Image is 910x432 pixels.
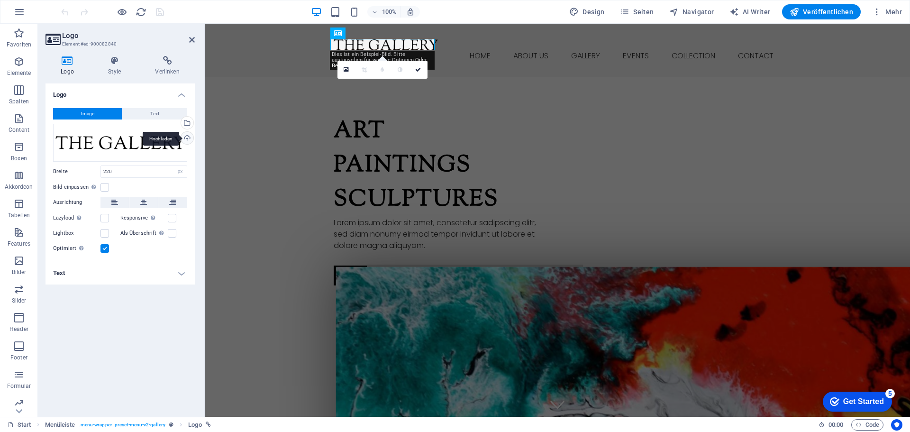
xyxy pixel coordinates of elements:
p: Tabellen [8,211,30,219]
span: Seiten [620,7,654,17]
h4: Style [93,56,140,76]
i: Element ist verlinkt [206,422,211,427]
span: Klick zum Auswählen. Doppelklick zum Bearbeiten [45,419,75,431]
button: Veröffentlichen [782,4,861,19]
p: Boxen [11,155,27,162]
span: : [835,421,837,428]
span: 00 00 [828,419,843,431]
p: Elemente [7,69,31,77]
label: Lightbox [53,228,100,239]
label: Lazyload [53,212,100,224]
button: Klicke hier, um den Vorschau-Modus zu verlassen [116,6,127,18]
i: Seite neu laden [136,7,146,18]
div: logo.PNG [53,124,187,162]
label: Responsive [120,212,168,224]
h4: Logo [45,83,195,101]
p: Content [9,126,29,134]
nav: breadcrumb [45,419,211,431]
button: Code [851,419,883,431]
p: Slider [12,297,27,304]
label: Als Überschrift [120,228,168,239]
span: Navigator [669,7,714,17]
div: 5 [70,2,80,11]
button: Seiten [616,4,658,19]
a: Graustufen [391,61,409,79]
span: Mehr [872,7,902,17]
button: Design [565,4,609,19]
button: Navigator [665,4,718,19]
span: Code [855,419,879,431]
span: Design [569,7,605,17]
div: Design (Strg+Alt+Y) [565,4,609,19]
p: Footer [10,354,27,361]
h6: 100% [382,6,397,18]
label: Optimiert [53,243,100,254]
p: Formular [7,382,31,390]
button: AI Writer [726,4,774,19]
a: Hochladen [181,131,194,145]
button: Mehr [868,4,906,19]
button: reload [135,6,146,18]
span: Image [81,108,94,119]
i: Bei Größenänderung Zoomstufe automatisch an das gewählte Gerät anpassen. [406,8,415,16]
span: Veröffentlichen [790,7,853,17]
h4: Logo [45,56,93,76]
label: Ausrichtung [53,197,100,208]
h6: Session-Zeit [819,419,844,431]
p: Header [9,325,28,333]
label: Bild einpassen [53,182,100,193]
a: Klick, um Auswahl aufzuheben. Doppelklick öffnet Seitenverwaltung [8,419,31,431]
a: Ausschneide-Modus [355,61,373,79]
i: Dieses Element ist ein anpassbares Preset [169,422,173,427]
a: Wähle aus deinen Dateien, Stockfotos oder lade Dateien hoch [337,61,355,79]
p: Spalten [9,98,29,105]
span: Klick zum Auswählen. Doppelklick zum Bearbeiten [188,419,201,431]
span: . menu-wrapper .preset-menu-v2-gallery [79,419,165,431]
p: Features [8,240,30,248]
button: Usercentrics [891,419,902,431]
a: Weichzeichnen [373,61,391,79]
p: Akkordeon [5,183,33,191]
h2: Logo [62,31,195,40]
a: Oder Beispiel-Bild importieren [332,57,427,69]
button: Image [53,108,122,119]
span: AI Writer [729,7,771,17]
h4: Verlinken [140,56,195,76]
h3: Element #ed-900082840 [62,40,176,48]
div: Get Started 5 items remaining, 0% complete [8,5,77,25]
p: Bilder [12,268,27,276]
button: Text [122,108,187,119]
div: Get Started [28,10,69,19]
p: Favoriten [7,41,31,48]
a: Bestätigen ( Strg ⏎ ) [409,61,428,79]
h4: Text [45,262,195,285]
div: Dies ist ein Beispiel-Bild. Bitte austauschen für weitere Optionen. [330,51,435,70]
label: Breite [53,169,100,174]
button: 100% [367,6,401,18]
span: Text [150,108,159,119]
